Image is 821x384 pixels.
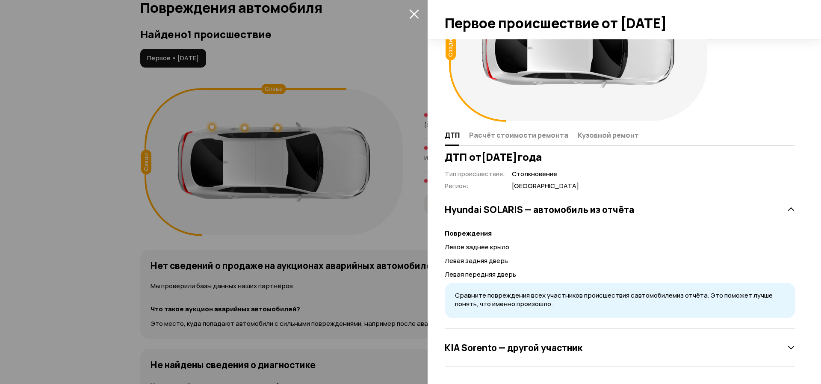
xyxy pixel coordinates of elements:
span: ДТП [445,131,460,139]
h3: ДТП от [DATE] года [445,151,795,163]
span: Регион : [445,181,469,190]
strong: Повреждения [445,229,492,238]
span: Расчёт стоимости ремонта [469,131,568,139]
span: Кузовной ремонт [578,131,639,139]
h3: Hyundai SOLARIS — автомобиль из отчёта [445,204,634,215]
button: закрыть [407,7,421,21]
span: Сравните повреждения всех участников происшествия с автомобилем из отчёта. Это поможет лучше поня... [455,291,773,309]
p: Левое заднее крыло [445,242,795,252]
span: Тип происшествия : [445,169,505,178]
p: Левая задняя дверь [445,256,795,266]
h3: KIA Sorento — другой участник [445,342,582,353]
div: Сзади [446,35,456,60]
span: [GEOGRAPHIC_DATA] [512,182,579,191]
span: Столкновение [512,170,579,179]
p: Левая передняя дверь [445,270,795,279]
